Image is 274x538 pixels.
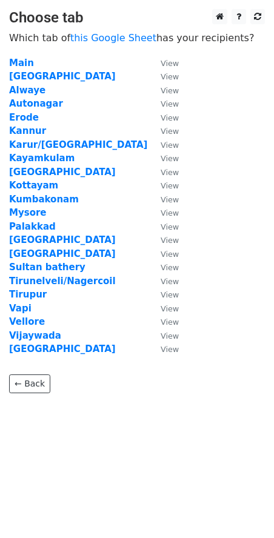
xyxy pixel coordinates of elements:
[161,208,179,218] small: View
[161,181,179,190] small: View
[9,289,47,300] a: Tirupur
[9,248,116,259] a: [GEOGRAPHIC_DATA]
[161,222,179,231] small: View
[149,330,179,341] a: View
[9,125,46,136] a: Kannur
[9,374,50,393] a: ← Back
[149,221,179,232] a: View
[161,59,179,68] small: View
[9,207,47,218] a: Mysore
[9,303,32,314] a: Vapi
[149,58,179,68] a: View
[161,154,179,163] small: View
[9,330,61,341] a: Vijaywada
[9,316,45,327] a: Vellore
[149,303,179,314] a: View
[149,167,179,178] a: View
[149,316,179,327] a: View
[9,58,34,68] a: Main
[161,304,179,313] small: View
[9,221,56,232] a: Palakkad
[161,290,179,299] small: View
[9,344,116,354] a: [GEOGRAPHIC_DATA]
[149,234,179,245] a: View
[149,112,179,123] a: View
[149,180,179,191] a: View
[161,195,179,204] small: View
[161,277,179,286] small: View
[161,331,179,340] small: View
[9,9,265,27] h3: Choose tab
[149,207,179,218] a: View
[9,234,116,245] a: [GEOGRAPHIC_DATA]
[9,98,63,109] a: Autonagar
[149,248,179,259] a: View
[9,112,39,123] a: Erode
[161,127,179,136] small: View
[149,71,179,82] a: View
[149,125,179,136] a: View
[161,250,179,259] small: View
[149,153,179,164] a: View
[9,262,85,273] a: Sultan bathery
[149,139,179,150] a: View
[9,153,75,164] a: Kayamkulam
[161,86,179,95] small: View
[161,263,179,272] small: View
[149,262,179,273] a: View
[70,32,156,44] a: this Google Sheet
[9,139,147,150] a: Karur/[GEOGRAPHIC_DATA]
[149,85,179,96] a: View
[9,180,58,191] a: Kottayam
[161,345,179,354] small: View
[161,141,179,150] small: View
[149,276,179,287] a: View
[9,85,45,96] a: Alwaye
[161,99,179,108] small: View
[149,98,179,109] a: View
[149,194,179,205] a: View
[9,194,79,205] a: Kumbakonam
[161,317,179,327] small: View
[161,72,179,81] small: View
[161,236,179,245] small: View
[9,276,116,287] a: Tirunelveli/Nagercoil
[9,32,265,44] p: Which tab of has your recipients?
[149,289,179,300] a: View
[161,168,179,177] small: View
[149,344,179,354] a: View
[161,113,179,122] small: View
[9,167,116,178] a: [GEOGRAPHIC_DATA]
[9,71,116,82] a: [GEOGRAPHIC_DATA]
